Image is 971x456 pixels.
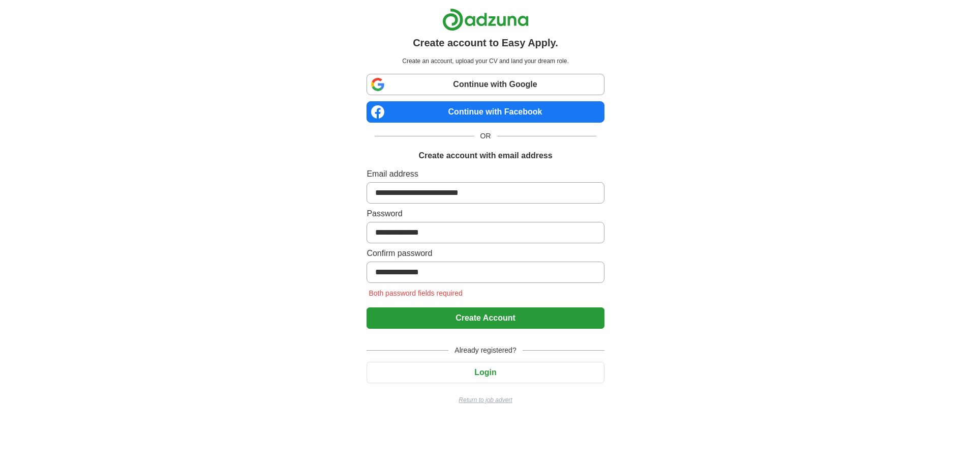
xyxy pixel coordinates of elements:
label: Password [367,208,604,220]
img: Adzuna logo [442,8,529,31]
p: Create an account, upload your CV and land your dream role. [369,56,602,66]
a: Login [367,368,604,377]
button: Create Account [367,307,604,329]
h1: Create account to Easy Apply. [413,35,558,50]
span: OR [474,131,497,141]
span: Already registered? [448,345,522,356]
a: Return to job advert [367,395,604,405]
button: Login [367,362,604,383]
a: Continue with Facebook [367,101,604,123]
a: Continue with Google [367,74,604,95]
span: Both password fields required [367,289,464,297]
label: Email address [367,168,604,180]
label: Confirm password [367,247,604,260]
h1: Create account with email address [418,150,552,162]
